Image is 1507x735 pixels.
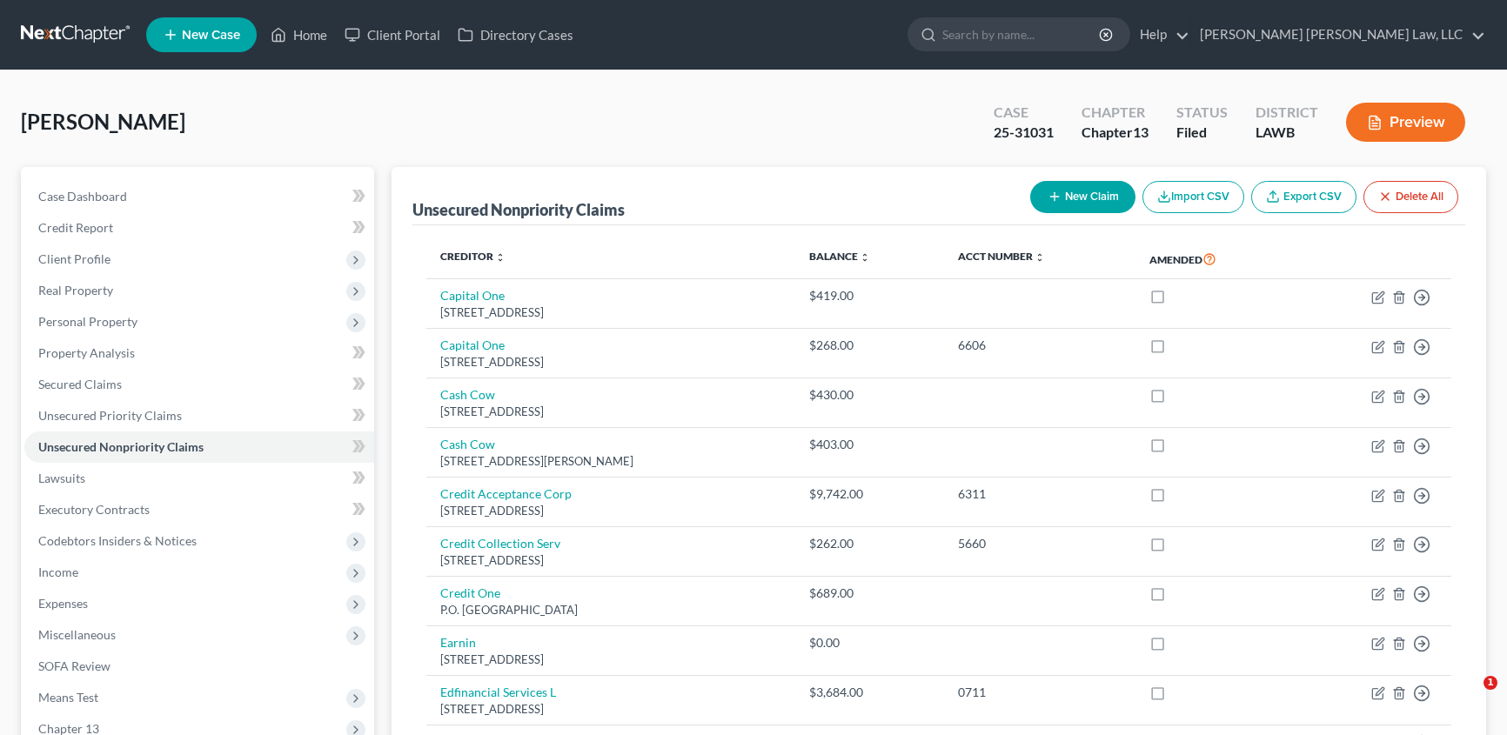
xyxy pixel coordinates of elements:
button: Delete All [1363,181,1458,213]
button: Import CSV [1142,181,1244,213]
div: 0711 [958,684,1122,701]
div: 5660 [958,535,1122,552]
input: Search by name... [942,18,1102,50]
div: 25-31031 [994,123,1054,143]
span: 1 [1484,676,1497,690]
div: [STREET_ADDRESS] [440,304,781,321]
div: P.O. [GEOGRAPHIC_DATA] [440,602,781,618]
div: Chapter [1082,103,1149,123]
i: unfold_more [1035,252,1045,263]
a: Unsecured Nonpriority Claims [24,431,374,463]
div: $419.00 [809,287,929,304]
button: Preview [1346,103,1465,142]
iframe: Intercom live chat [1448,676,1490,718]
div: [STREET_ADDRESS][PERSON_NAME] [440,453,781,470]
div: [STREET_ADDRESS] [440,552,781,569]
a: Credit Report [24,212,374,244]
div: Case [994,103,1054,123]
span: Real Property [38,283,113,297]
a: Executory Contracts [24,494,374,525]
a: Capital One [440,337,505,352]
div: Unsecured Nonpriority Claims [412,199,625,220]
span: Secured Claims [38,377,122,391]
span: Unsecured Priority Claims [38,408,182,423]
span: Miscellaneous [38,627,116,642]
div: $0.00 [809,634,929,651]
a: Help [1131,19,1189,50]
a: Edfinancial Services L [440,685,556,699]
span: Executory Contracts [38,502,150,517]
div: [STREET_ADDRESS] [440,404,781,420]
span: Codebtors Insiders & Notices [38,533,197,548]
div: $689.00 [809,585,929,602]
span: Means Test [38,690,98,705]
a: Client Portal [336,19,449,50]
i: unfold_more [495,252,506,263]
a: Lawsuits [24,463,374,494]
span: Case Dashboard [38,189,127,204]
span: Personal Property [38,314,137,329]
a: SOFA Review [24,651,374,682]
div: [STREET_ADDRESS] [440,503,781,519]
div: $9,742.00 [809,485,929,503]
div: Chapter [1082,123,1149,143]
a: Export CSV [1251,181,1356,213]
span: Expenses [38,596,88,611]
a: Case Dashboard [24,181,374,212]
span: Credit Report [38,220,113,235]
span: New Case [182,29,240,42]
div: $3,684.00 [809,684,929,701]
div: $262.00 [809,535,929,552]
div: LAWB [1256,123,1318,143]
a: Cash Cow [440,387,495,402]
a: Directory Cases [449,19,582,50]
a: Cash Cow [440,437,495,451]
div: $403.00 [809,436,929,453]
div: 6311 [958,485,1122,503]
div: [STREET_ADDRESS] [440,701,781,718]
span: Client Profile [38,251,111,266]
a: Earnin [440,635,476,650]
a: Credit One [440,585,500,600]
a: [PERSON_NAME] [PERSON_NAME] Law, LLC [1191,19,1485,50]
i: unfold_more [860,252,870,263]
div: $268.00 [809,337,929,354]
div: Status [1176,103,1228,123]
span: Property Analysis [38,345,135,360]
span: Income [38,565,78,579]
span: Lawsuits [38,471,85,485]
div: [STREET_ADDRESS] [440,651,781,668]
div: District [1256,103,1318,123]
div: Filed [1176,123,1228,143]
span: Unsecured Nonpriority Claims [38,439,204,454]
a: Credit Acceptance Corp [440,486,572,501]
div: $430.00 [809,386,929,404]
span: 13 [1133,124,1149,140]
a: Property Analysis [24,337,374,369]
a: Credit Collection Serv [440,536,560,551]
a: Capital One [440,288,505,303]
span: SOFA Review [38,658,111,673]
a: Creditor unfold_more [440,250,506,263]
button: New Claim [1030,181,1135,213]
div: [STREET_ADDRESS] [440,354,781,371]
th: Amended [1135,239,1294,279]
a: Balance unfold_more [809,250,870,263]
a: Unsecured Priority Claims [24,400,374,431]
a: Secured Claims [24,369,374,400]
div: 6606 [958,337,1122,354]
a: Home [262,19,336,50]
span: [PERSON_NAME] [21,109,185,134]
a: Acct Number unfold_more [958,250,1045,263]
